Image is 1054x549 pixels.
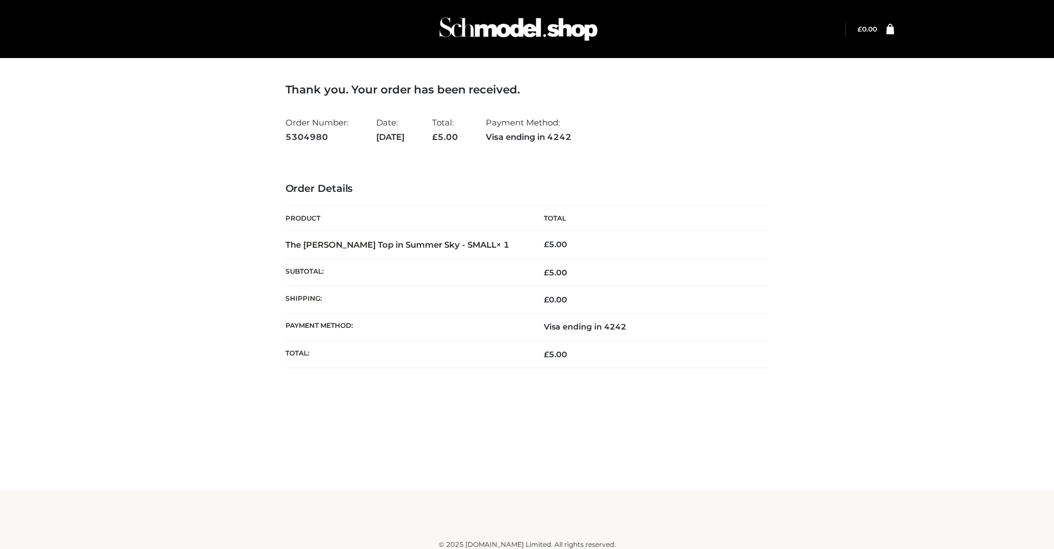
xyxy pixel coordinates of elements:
[285,83,769,96] h3: Thank you. Your order has been received.
[285,313,527,341] th: Payment method:
[285,239,510,250] strong: The [PERSON_NAME] Top in Summer Sky - SMALL
[486,113,572,147] li: Payment Method:
[285,113,349,147] li: Order Number:
[285,341,527,368] th: Total:
[527,313,769,341] td: Visa ending in 4242
[285,259,527,286] th: Subtotal:
[435,7,601,51] img: Schmodel Admin 964
[432,132,438,142] span: £
[285,206,527,231] th: Product
[432,132,458,142] span: 5.00
[285,130,349,144] strong: 5304980
[544,268,549,278] span: £
[285,286,527,313] th: Shipping:
[544,349,567,359] span: 5.00
[544,239,567,249] bdi: 5.00
[486,130,572,144] strong: Visa ending in 4242
[544,349,549,359] span: £
[544,295,567,305] bdi: 0.00
[285,183,769,195] h3: Order Details
[432,113,458,147] li: Total:
[858,25,877,33] bdi: 0.00
[544,268,567,278] span: 5.00
[544,239,549,249] span: £
[858,25,877,33] a: £0.00
[376,130,404,144] strong: [DATE]
[544,295,549,305] span: £
[376,113,404,147] li: Date:
[527,206,769,231] th: Total
[496,239,510,250] strong: × 1
[858,25,862,33] span: £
